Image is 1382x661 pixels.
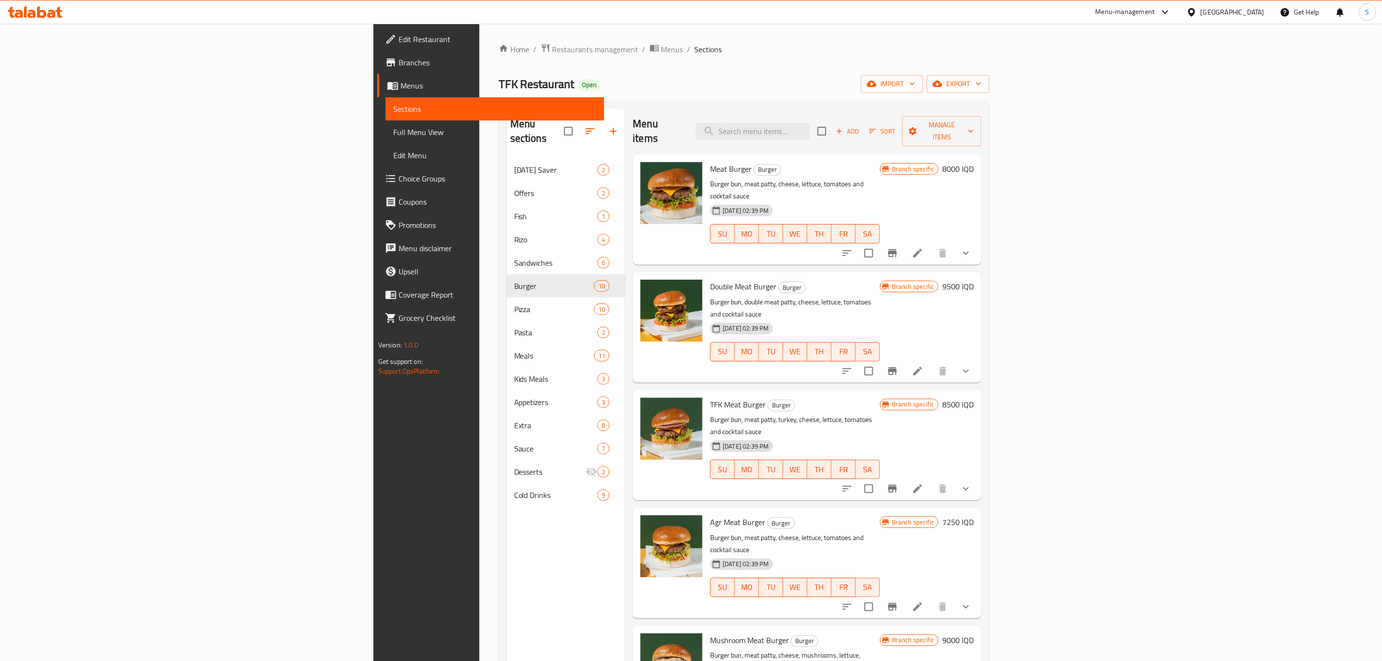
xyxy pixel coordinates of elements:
div: items [597,234,609,245]
span: 11 [594,351,609,361]
span: SU [714,580,731,594]
div: Meals11 [506,344,625,367]
span: Sauce [514,443,597,454]
div: Burger [767,517,795,529]
span: TH [811,580,828,594]
button: MO [735,224,759,243]
span: 2 [598,467,609,477]
button: WE [783,224,807,243]
span: TH [811,345,828,359]
li: / [687,44,691,55]
span: Edit Menu [393,150,596,161]
button: sort-choices [835,595,859,618]
button: show more [954,360,978,383]
div: Desserts2 [506,460,625,483]
span: 3 [598,375,609,384]
button: TU [759,578,783,597]
span: SU [714,463,731,477]
img: TFK Meat Burger [640,398,702,460]
div: Burger10 [506,274,625,298]
span: FR [835,463,852,477]
span: Menu disclaimer [399,242,596,254]
div: items [597,164,609,176]
a: Edit menu item [912,483,923,495]
span: 9 [598,491,609,500]
div: Pizza10 [506,298,625,321]
p: Burger bun, double meat patty, cheese, lettuce, tomatoes and cocktail sauce [710,296,880,320]
button: TH [807,224,832,243]
a: Sections [386,97,604,120]
a: Edit menu item [912,601,923,613]
span: TU [763,580,779,594]
div: Fish1 [506,205,625,228]
a: Choice Groups [377,167,604,190]
span: Cold Drinks [514,489,597,501]
button: export [927,75,989,93]
span: 2 [598,189,609,198]
button: SA [856,578,880,597]
span: [DATE] 02:39 PM [719,206,773,215]
span: TU [763,345,779,359]
span: Branches [399,57,596,68]
span: Select all sections [558,121,579,141]
span: Select to update [859,479,879,499]
div: Appetizers3 [506,391,625,414]
button: SA [856,342,880,361]
button: SA [856,224,880,243]
button: TU [759,342,783,361]
span: SA [860,580,876,594]
div: Fish [514,210,597,222]
button: SU [710,224,735,243]
button: show more [954,595,978,618]
span: WE [787,580,803,594]
button: Branch-specific-item [881,595,904,618]
div: Cold Drinks9 [506,483,625,507]
span: WE [787,345,803,359]
span: Burger [754,164,781,175]
div: Kids Meals3 [506,367,625,391]
button: MO [735,342,759,361]
button: delete [931,241,954,265]
a: Support.OpsPlatform [378,365,440,377]
span: Full Menu View [393,126,596,138]
span: Edit Restaurant [399,33,596,45]
div: items [594,303,609,315]
span: Select to update [859,361,879,381]
p: Burger bun, meat patty, cheese, lettuce, tomatoes and cocktail sauce [710,178,880,202]
div: [GEOGRAPHIC_DATA] [1201,7,1264,17]
span: SA [860,227,876,241]
span: Select to update [859,243,879,263]
p: Burger bun, meat patty, cheese, lettuce, tomatoes and cocktail sauce [710,532,880,556]
a: Coupons [377,190,604,213]
div: items [597,257,609,269]
span: Select section [812,121,832,141]
span: 6 [598,258,609,268]
div: items [597,327,609,338]
span: Burger [768,400,795,411]
span: Version: [378,339,402,351]
button: Sort [867,124,898,139]
button: delete [931,477,954,500]
a: Menu disclaimer [377,237,604,260]
button: WE [783,578,807,597]
button: SA [856,460,880,479]
span: Pasta [514,327,597,338]
span: Rizo [514,234,597,245]
span: Double Meat Burger [710,279,776,294]
span: Meat Burger [710,162,752,176]
div: Burger [754,164,781,176]
div: Appetizers [514,396,597,408]
span: Sort [869,126,896,137]
div: items [597,396,609,408]
span: Desserts [514,466,586,478]
button: TH [807,342,832,361]
svg: Show Choices [960,365,972,377]
div: Sandwiches6 [506,251,625,274]
span: SA [860,345,876,359]
span: Extra [514,420,597,431]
